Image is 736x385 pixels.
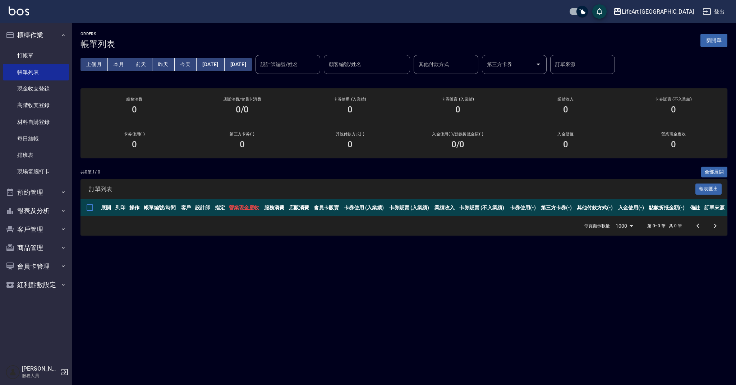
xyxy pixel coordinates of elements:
[433,199,457,216] th: 業績收入
[197,58,224,71] button: [DATE]
[563,139,568,149] h3: 0
[80,32,115,36] h2: ORDERS
[348,139,353,149] h3: 0
[197,132,287,136] h2: 第三方卡券(-)
[671,105,676,115] h3: 0
[3,257,69,276] button: 會員卡管理
[451,139,465,149] h3: 0 /0
[616,199,647,216] th: 入金使用(-)
[3,64,69,80] a: 帳單列表
[700,34,727,47] button: 新開單
[3,80,69,97] a: 現金收支登錄
[520,132,611,136] h2: 入金儲值
[387,199,433,216] th: 卡券販賣 (入業績)
[312,199,342,216] th: 會員卡販賣
[262,199,287,216] th: 服務消費
[703,199,727,216] th: 訂單來源
[610,4,697,19] button: LifeArt [GEOGRAPHIC_DATA]
[240,139,245,149] h3: 0
[3,47,69,64] a: 打帳單
[3,114,69,130] a: 材料自購登錄
[700,5,727,18] button: 登出
[695,184,722,195] button: 報表匯出
[455,105,460,115] h3: 0
[3,220,69,239] button: 客戶管理
[132,105,137,115] h3: 0
[89,97,180,102] h3: 服務消費
[3,163,69,180] a: 現場電腦打卡
[130,58,152,71] button: 前天
[575,199,616,216] th: 其他付款方式(-)
[584,223,610,229] p: 每頁顯示數量
[227,199,262,216] th: 營業現金應收
[80,58,108,71] button: 上個月
[22,372,59,379] p: 服務人員
[563,105,568,115] h3: 0
[9,6,29,15] img: Logo
[508,199,539,216] th: 卡券使用(-)
[3,130,69,147] a: 每日結帳
[80,169,100,175] p: 共 0 筆, 1 / 0
[175,58,197,71] button: 今天
[225,58,252,71] button: [DATE]
[114,199,128,216] th: 列印
[80,39,115,49] h3: 帳單列表
[647,199,688,216] th: 點數折抵金額(-)
[647,223,682,229] p: 第 0–0 筆 共 0 筆
[3,238,69,257] button: 商品管理
[305,97,395,102] h2: 卡券使用 (入業績)
[701,167,728,178] button: 全部展開
[628,132,719,136] h2: 營業現金應收
[3,183,69,202] button: 預約管理
[413,132,503,136] h2: 入金使用(-) /點數折抵金額(-)
[671,139,676,149] h3: 0
[236,105,249,115] h3: 0/0
[193,199,213,216] th: 設計師
[695,185,722,192] a: 報表匯出
[592,4,607,19] button: save
[613,216,636,236] div: 1000
[179,199,194,216] th: 客戶
[213,199,227,216] th: 指定
[520,97,611,102] h2: 業績收入
[688,199,703,216] th: 備註
[628,97,719,102] h2: 卡券販賣 (不入業績)
[533,59,544,70] button: Open
[89,186,695,193] span: 訂單列表
[3,201,69,220] button: 報表及分析
[89,132,180,136] h2: 卡券使用(-)
[413,97,503,102] h2: 卡券販賣 (入業績)
[142,199,179,216] th: 帳單編號/時間
[6,365,20,379] img: Person
[622,7,694,16] div: LifeArt [GEOGRAPHIC_DATA]
[3,275,69,294] button: 紅利點數設定
[457,199,508,216] th: 卡券販賣 (不入業績)
[132,139,137,149] h3: 0
[99,199,114,216] th: 展開
[3,26,69,45] button: 櫃檯作業
[22,365,59,372] h5: [PERSON_NAME]
[348,105,353,115] h3: 0
[128,199,142,216] th: 操作
[287,199,312,216] th: 店販消費
[108,58,130,71] button: 本月
[152,58,175,71] button: 昨天
[305,132,395,136] h2: 其他付款方式(-)
[3,97,69,113] a: 高階收支登錄
[700,37,727,43] a: 新開單
[342,199,387,216] th: 卡券使用 (入業績)
[3,147,69,163] a: 排班表
[539,199,575,216] th: 第三方卡券(-)
[197,97,287,102] h2: 店販消費 /會員卡消費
